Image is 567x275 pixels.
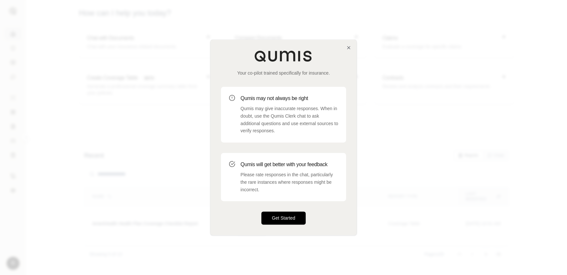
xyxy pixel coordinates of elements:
p: Qumis may give inaccurate responses. When in doubt, use the Qumis Clerk chat to ask additional qu... [240,105,338,135]
button: Get Started [261,212,306,225]
h3: Qumis will get better with your feedback [240,161,338,168]
p: Your co-pilot trained specifically for insurance. [221,70,346,76]
p: Please rate responses in the chat, particularly the rare instances where responses might be incor... [240,171,338,193]
h3: Qumis may not always be right [240,94,338,102]
img: Qumis Logo [254,50,313,62]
